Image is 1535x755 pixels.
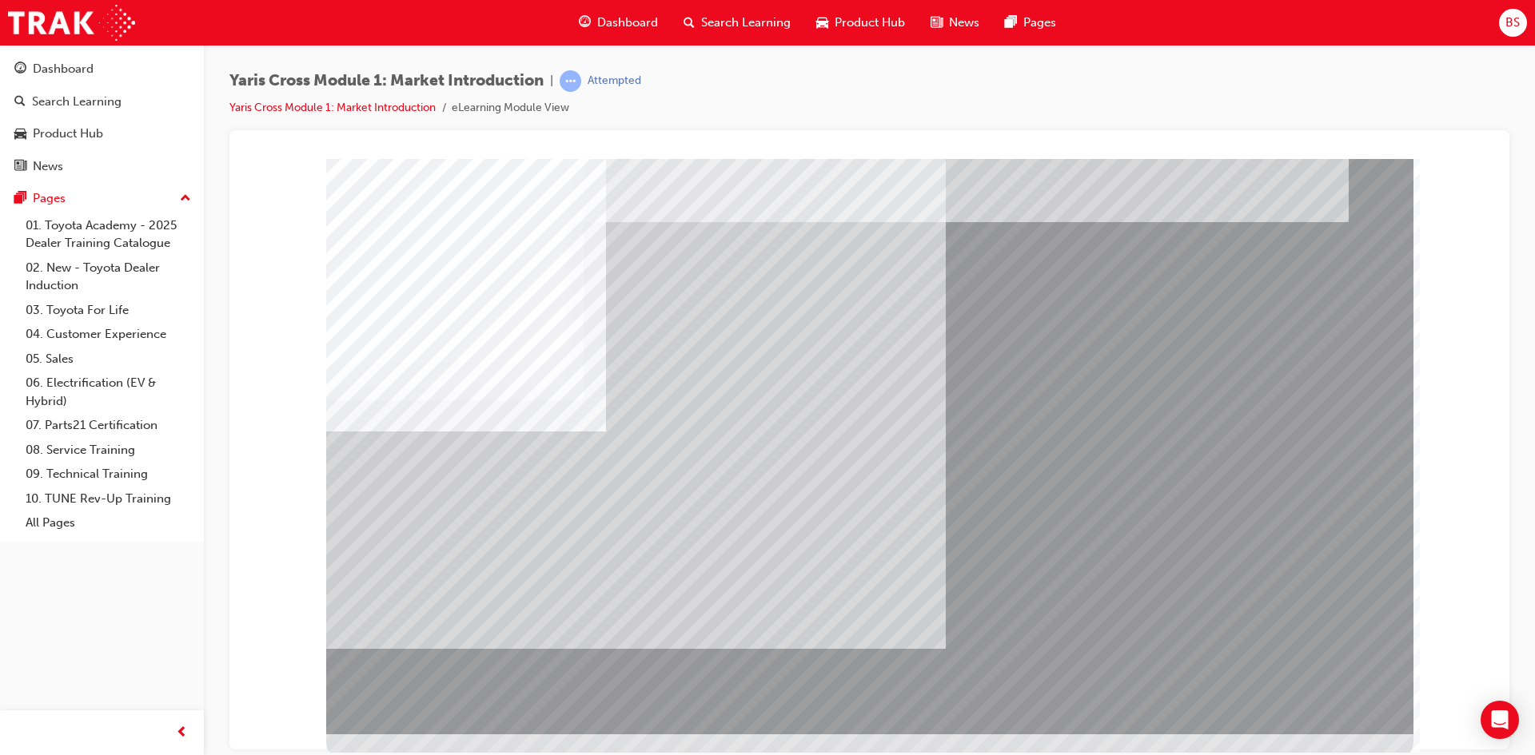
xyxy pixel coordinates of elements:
[6,184,197,213] button: Pages
[6,87,197,117] a: Search Learning
[992,6,1069,39] a: pages-iconPages
[180,189,191,209] span: up-icon
[19,298,197,323] a: 03. Toyota For Life
[229,72,544,90] span: Yaris Cross Module 1: Market Introduction
[1499,9,1527,37] button: BS
[6,152,197,181] a: News
[918,6,992,39] a: news-iconNews
[1005,13,1017,33] span: pages-icon
[19,438,197,463] a: 08. Service Training
[14,95,26,109] span: search-icon
[579,13,591,33] span: guage-icon
[566,6,671,39] a: guage-iconDashboard
[588,74,641,89] div: Attempted
[6,119,197,149] a: Product Hub
[8,5,135,41] img: Trak
[33,189,66,208] div: Pages
[33,60,94,78] div: Dashboard
[19,256,197,298] a: 02. New - Toyota Dealer Induction
[19,213,197,256] a: 01. Toyota Academy - 2025 Dealer Training Catalogue
[1481,701,1519,739] div: Open Intercom Messenger
[550,72,553,90] span: |
[949,14,979,32] span: News
[671,6,803,39] a: search-iconSearch Learning
[19,371,197,413] a: 06. Electrification (EV & Hybrid)
[1023,14,1056,32] span: Pages
[14,62,26,77] span: guage-icon
[835,14,905,32] span: Product Hub
[19,413,197,438] a: 07. Parts21 Certification
[19,322,197,347] a: 04. Customer Experience
[560,70,581,92] span: learningRecordVerb_ATTEMPT-icon
[6,54,197,84] a: Dashboard
[229,101,436,114] a: Yaris Cross Module 1: Market Introduction
[14,160,26,174] span: news-icon
[32,93,122,111] div: Search Learning
[33,125,103,143] div: Product Hub
[701,14,791,32] span: Search Learning
[816,13,828,33] span: car-icon
[452,99,569,117] li: eLearning Module View
[931,13,943,33] span: news-icon
[33,157,63,176] div: News
[803,6,918,39] a: car-iconProduct Hub
[19,462,197,487] a: 09. Technical Training
[684,13,695,33] span: search-icon
[176,723,188,743] span: prev-icon
[14,127,26,141] span: car-icon
[19,487,197,511] a: 10. TUNE Rev-Up Training
[597,14,658,32] span: Dashboard
[14,192,26,206] span: pages-icon
[19,347,197,372] a: 05. Sales
[1505,14,1520,32] span: BS
[6,51,197,184] button: DashboardSearch LearningProduct HubNews
[19,511,197,535] a: All Pages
